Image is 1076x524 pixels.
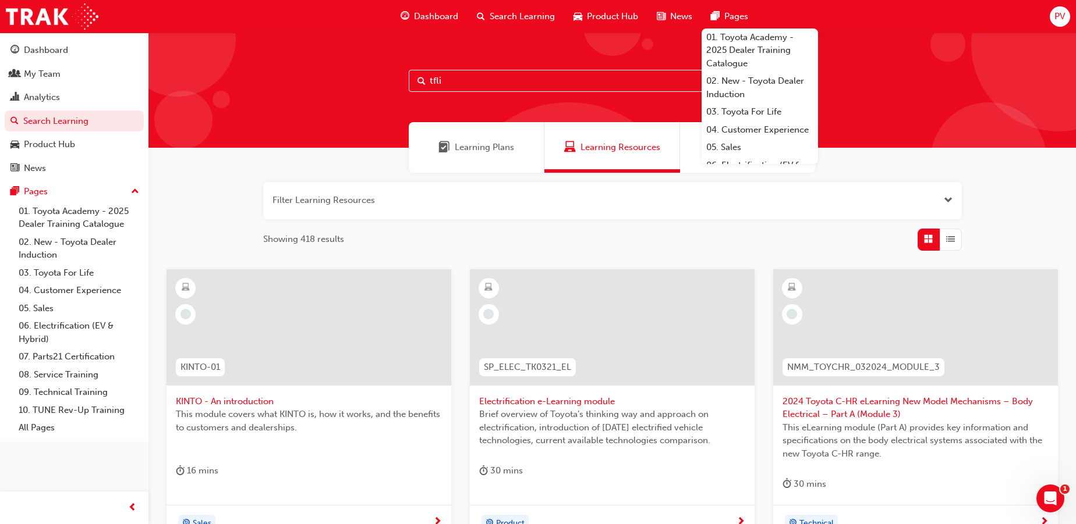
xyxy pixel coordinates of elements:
[5,181,144,202] button: Pages
[1054,10,1065,23] span: PV
[564,5,647,28] a: car-iconProduct Hub
[14,233,144,264] a: 02. New - Toyota Dealer Induction
[180,361,220,374] span: KINTO-01
[1036,484,1064,512] iframe: Intercom live chat
[10,187,19,197] span: pages-icon
[483,309,494,319] span: learningRecordVerb_NONE-icon
[783,477,791,491] span: duration-icon
[587,10,638,23] span: Product Hub
[176,464,218,478] div: 16 mins
[14,264,144,282] a: 03. Toyota For Life
[24,162,46,175] div: News
[10,116,19,127] span: search-icon
[10,45,19,56] span: guage-icon
[479,408,745,447] span: Brief overview of Toyota’s thinking way and approach on electrification, introduction of [DATE] e...
[391,5,468,28] a: guage-iconDashboard
[544,122,680,173] a: Learning ResourcesLearning Resources
[180,309,191,319] span: learningRecordVerb_NONE-icon
[783,421,1049,461] span: This eLearning module (Part A) provides key information and specifications on the body electrical...
[702,121,818,139] a: 04. Customer Experience
[176,408,442,434] span: This module covers what KINTO is, how it works, and the benefits to customers and dealerships.
[680,122,816,173] a: SessionsSessions
[5,63,144,85] a: My Team
[10,140,19,150] span: car-icon
[647,5,702,28] a: news-iconNews
[1060,484,1070,494] span: 1
[14,348,144,366] a: 07. Parts21 Certification
[14,366,144,384] a: 08. Service Training
[414,10,458,23] span: Dashboard
[5,40,144,61] a: Dashboard
[10,69,19,80] span: people-icon
[5,37,144,181] button: DashboardMy TeamAnalyticsSearch LearningProduct HubNews
[702,28,818,73] a: 01. Toyota Academy - 2025 Dealer Training Catalogue
[10,163,19,174] span: news-icon
[14,419,144,437] a: All Pages
[479,464,488,478] span: duration-icon
[479,464,523,478] div: 30 mins
[182,280,190,295] span: learningResourceType_ELEARNING-icon
[24,185,48,198] div: Pages
[946,233,955,246] span: List
[490,10,555,23] span: Search Learning
[24,67,61,81] div: My Team
[263,233,344,246] span: Showing 418 results
[788,280,796,295] span: learningResourceType_ELEARNING-icon
[14,383,144,401] a: 09. Technical Training
[14,317,144,348] a: 06. Electrification (EV & Hybrid)
[702,103,818,121] a: 03. Toyota For Life
[1050,6,1070,27] button: PV
[564,141,576,154] span: Learning Resources
[14,202,144,233] a: 01. Toyota Academy - 2025 Dealer Training Catalogue
[724,10,748,23] span: Pages
[581,141,660,154] span: Learning Resources
[479,395,745,408] span: Electrification e-Learning module
[783,477,826,491] div: 30 mins
[5,134,144,155] a: Product Hub
[702,72,818,103] a: 02. New - Toyota Dealer Induction
[924,233,933,246] span: Grid
[24,91,60,104] div: Analytics
[5,158,144,179] a: News
[176,395,442,408] span: KINTO - An introduction
[131,184,139,199] span: up-icon
[783,395,1049,421] span: 2024 Toyota C-HR eLearning New Model Mechanisms – Body Electrical – Part A (Module 3)
[477,9,485,24] span: search-icon
[401,9,409,24] span: guage-icon
[657,9,666,24] span: news-icon
[574,9,582,24] span: car-icon
[484,361,571,374] span: SP_ELEC_TK0321_EL
[468,5,564,28] a: search-iconSearch Learning
[409,70,816,92] input: Search...
[14,300,144,318] a: 05. Sales
[14,401,144,419] a: 10. TUNE Rev-Up Training
[128,501,137,515] span: prev-icon
[14,281,144,300] a: 04. Customer Experience
[10,92,19,103] span: chart-icon
[417,74,426,88] span: Search
[787,309,797,319] span: learningRecordVerb_NONE-icon
[455,141,514,154] span: Learning Plans
[6,3,98,30] img: Trak
[176,464,185,478] span: duration-icon
[702,156,818,187] a: 06. Electrification (EV & Hybrid)
[5,110,144,132] a: Search Learning
[670,10,692,23] span: News
[409,122,544,173] a: Learning PlansLearning Plans
[438,141,450,154] span: Learning Plans
[24,138,75,151] div: Product Hub
[702,138,818,156] a: 05. Sales
[24,44,68,57] div: Dashboard
[787,361,940,374] span: NMM_TOYCHR_032024_MODULE_3
[702,5,758,28] a: pages-iconPages
[711,9,720,24] span: pages-icon
[5,87,144,108] a: Analytics
[484,280,493,295] span: learningResourceType_ELEARNING-icon
[944,194,953,207] button: Open the filter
